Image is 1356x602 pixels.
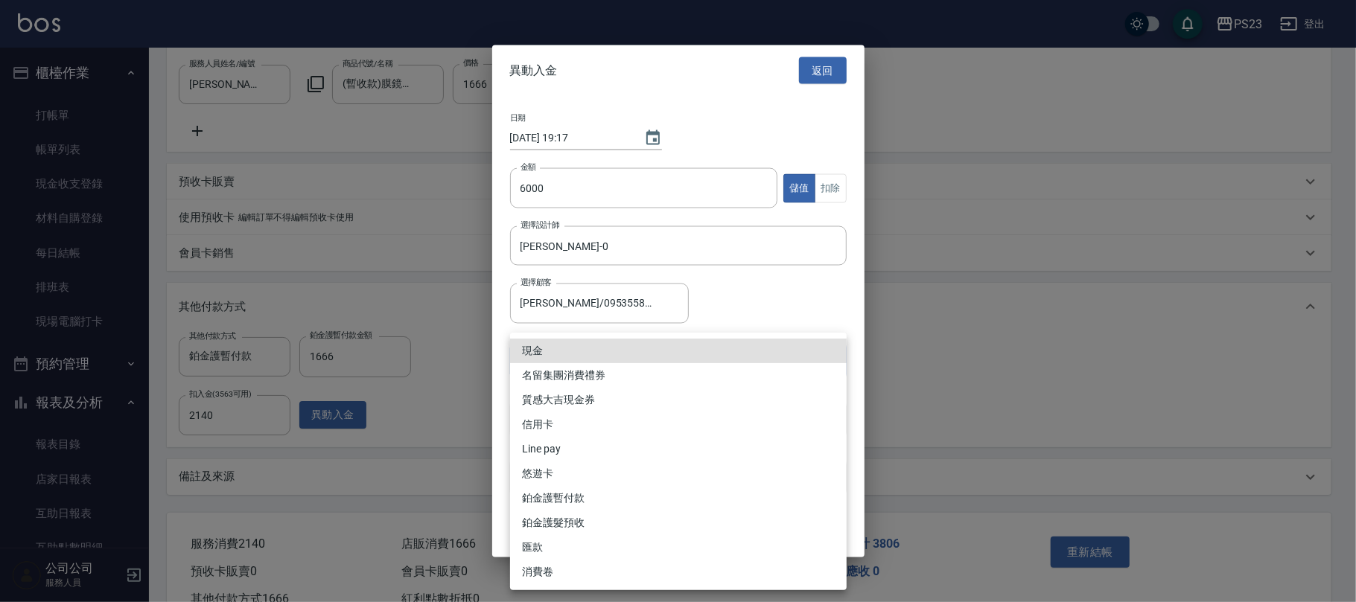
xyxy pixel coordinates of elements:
li: 名留集團消費禮券 [510,363,847,388]
li: 消費卷 [510,560,847,584]
li: 悠遊卡 [510,461,847,486]
li: 鉑金護髮預收 [510,510,847,535]
li: 現金 [510,339,847,363]
li: 信用卡 [510,412,847,437]
li: 鉑金護暫付款 [510,486,847,510]
li: 質感大吉現金券 [510,388,847,412]
li: 匯款 [510,535,847,560]
li: Line pay [510,437,847,461]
